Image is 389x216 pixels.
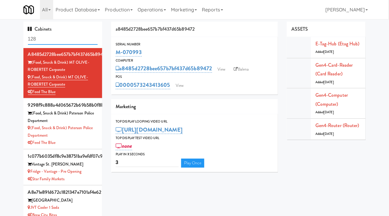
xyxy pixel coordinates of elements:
li: a8485d2728bee657b7bf437d65b89472(Food, Snack & Drink) MT OLIVE-ROBERTET Corporate (Food, Snack & ... [23,47,102,99]
span: Added [315,110,334,114]
div: a8e71e891d672c1821347e7101af4e62 [28,188,98,197]
a: Feed The Blue [28,140,56,145]
li: 1c077b6035df8c9e38751ba9efdf07c9Vantage St. [PERSON_NAME] Fridge - Vantage - Pre OpeningStar Fami... [23,149,102,185]
div: 9298f9c888a4d065672b69b58b0f8b2d [28,101,98,110]
img: Micromart [23,5,34,15]
span: Added [315,80,334,84]
div: a8485d2728bee657b7bf437d65b89472 [111,22,278,37]
a: 0000573243413605 [116,81,170,89]
div: [GEOGRAPHIC_DATA] [28,197,98,204]
a: View [173,81,187,90]
div: POS [116,74,273,80]
div: a8485d2728bee657b7bf437d65b89472 [28,50,98,59]
span: Added [315,132,334,136]
li: 9298f9c888a4d065672b69b58b0f8b2d(Food, Snack & Drink) Paterson Police Department (Food, Snack & D... [23,98,102,149]
a: none [116,142,132,150]
div: Serial Number [116,41,273,47]
span: Added [315,50,334,54]
div: 1c077b6035df8c9e38751ba9efdf07c9 [28,152,98,161]
input: Search cabinets [28,34,98,45]
span: [DATE] [324,50,334,54]
a: Feed The Blue [28,89,56,95]
div: (Food, Snack & Drink) Paterson Police Department [28,110,98,124]
a: E-tag-hub (Etag Hub) [315,40,360,47]
a: Fridge - Vantage - Pre Opening [28,169,82,174]
a: (Food, Snack & Drink) MT OLIVE-ROBERTET Corporate [28,74,88,88]
span: [DATE] [324,110,334,114]
div: Play in X seconds [116,151,273,157]
span: Cabinets [28,26,52,32]
span: ASSETS [291,26,308,32]
span: [DATE] [324,80,334,84]
a: View [214,65,228,74]
a: Star Family Markets [28,176,65,182]
div: Top Display Test Video Url [116,135,273,141]
div: Vantage St. [PERSON_NAME] [28,161,98,168]
a: Gen4-router (Router) [315,122,359,129]
a: [URL][DOMAIN_NAME] [116,126,183,134]
a: Gen4-computer (Computer) [315,92,348,108]
a: Balena [231,65,252,74]
div: Computer [116,58,273,64]
span: Marketing [116,103,136,110]
a: JVT Cooler 1 Soda [28,205,59,210]
a: (Food, Snack & Drink) Paterson Police Department [28,125,93,138]
div: Top Display Looping Video Url [116,119,273,125]
a: Play Once [181,159,204,168]
a: M-070993 [116,48,142,56]
span: [DATE] [324,132,334,136]
a: Gen4-card-reader (Card Reader) [315,62,353,78]
div: (Food, Snack & Drink) MT OLIVE-ROBERTET Corporate [28,59,98,74]
a: a8485d2728bee657b7bf437d65b89472 [116,64,212,73]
